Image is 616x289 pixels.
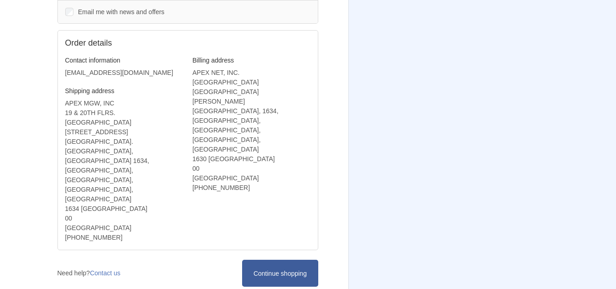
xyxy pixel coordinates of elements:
[254,270,307,277] span: Continue shopping
[192,56,311,64] h3: Billing address
[65,69,173,76] bdo: [EMAIL_ADDRESS][DOMAIN_NAME]
[192,68,311,193] address: APEX NET, INC. [GEOGRAPHIC_DATA] [GEOGRAPHIC_DATA][PERSON_NAME][GEOGRAPHIC_DATA], 1634, [GEOGRAPH...
[78,8,165,16] span: Email me with news and offers
[65,87,183,95] h3: Shipping address
[65,56,183,64] h3: Contact information
[65,99,183,242] address: APEX MGW, INC 19 & 20TH FLRS. [GEOGRAPHIC_DATA][STREET_ADDRESS] [GEOGRAPHIC_DATA]. [GEOGRAPHIC_DA...
[90,269,120,277] a: Contact us
[57,268,121,278] p: Need help?
[65,38,188,48] h2: Order details
[242,260,318,287] a: Continue shopping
